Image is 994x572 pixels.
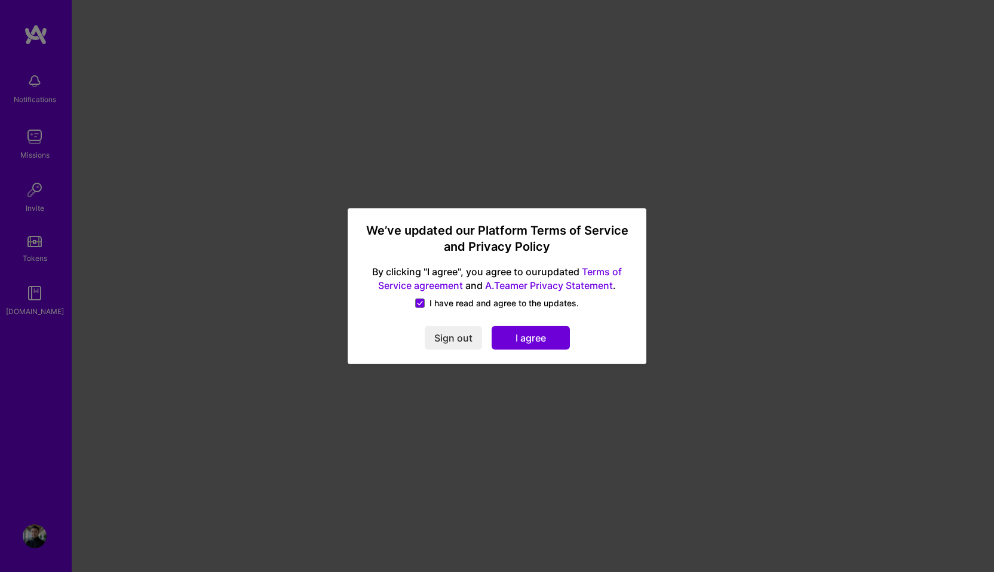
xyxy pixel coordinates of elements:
a: Terms of Service agreement [378,266,622,291]
button: Sign out [425,325,482,349]
button: I agree [492,325,570,349]
a: A.Teamer Privacy Statement [485,279,613,291]
span: By clicking "I agree", you agree to our updated and . [362,265,632,293]
span: I have read and agree to the updates. [429,297,579,309]
h3: We’ve updated our Platform Terms of Service and Privacy Policy [362,223,632,256]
